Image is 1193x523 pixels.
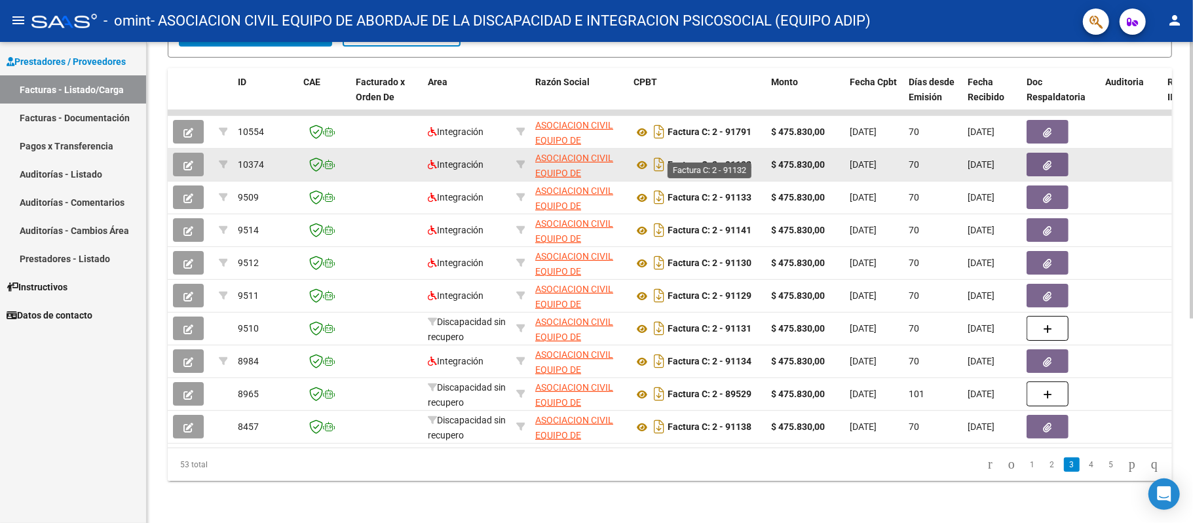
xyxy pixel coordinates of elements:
span: [DATE] [850,389,877,399]
span: [DATE] [968,192,994,203]
a: 2 [1044,457,1060,472]
strong: $ 475.830,00 [771,356,825,366]
span: Instructivos [7,280,67,294]
div: 53 total [168,448,366,481]
span: Integración [428,258,483,268]
li: page 3 [1062,454,1082,476]
span: 8965 [238,389,259,399]
span: [DATE] [968,126,994,137]
datatable-header-cell: Facturado x Orden De [350,68,423,126]
strong: $ 475.830,00 [771,258,825,268]
span: 9510 [238,323,259,334]
strong: Factura C: 2 - 89529 [668,389,751,400]
a: 1 [1025,457,1040,472]
strong: $ 475.830,00 [771,421,825,432]
span: Integración [428,356,483,366]
a: 3 [1064,457,1080,472]
strong: Factura C: 2 - 91141 [668,225,751,236]
datatable-header-cell: Doc Respaldatoria [1021,68,1100,126]
span: [DATE] [968,225,994,235]
span: [DATE] [968,290,994,301]
a: 5 [1103,457,1119,472]
li: page 2 [1042,454,1062,476]
span: [DATE] [968,421,994,432]
span: Integración [428,126,483,137]
strong: $ 475.830,00 [771,159,825,170]
datatable-header-cell: ID [233,68,298,126]
span: 9509 [238,192,259,203]
strong: Factura C: 2 - 91132 [668,160,751,170]
span: 70 [909,192,919,203]
span: [DATE] [850,225,877,235]
span: [DATE] [850,258,877,268]
div: 30711731926 [535,347,623,375]
span: [DATE] [850,323,877,334]
strong: $ 475.830,00 [771,192,825,203]
a: go to next page [1123,457,1141,472]
span: Integración [428,159,483,170]
li: page 5 [1101,454,1121,476]
div: 30711731926 [535,249,623,277]
datatable-header-cell: Fecha Cpbt [844,68,903,126]
strong: Factura C: 2 - 91133 [668,193,751,203]
span: [DATE] [850,290,877,301]
span: 70 [909,421,919,432]
i: Descargar documento [651,416,668,437]
span: - ASOCIACION CIVIL EQUIPO DE ABORDAJE DE LA DISCAPACIDAD E INTEGRACION PSICOSOCIAL (EQUIPO ADIP) [151,7,871,35]
strong: $ 475.830,00 [771,225,825,235]
span: Integración [428,225,483,235]
span: ASOCIACION CIVIL EQUIPO DE ABORDAJE DE LA DISCAPACIDAD E INTEGRACION PSICOSOCIAL (EQUIPO ADIP) [535,153,613,253]
div: 30711731926 [535,413,623,440]
div: 30711731926 [535,216,623,244]
datatable-header-cell: CAE [298,68,350,126]
span: ASOCIACION CIVIL EQUIPO DE ABORDAJE DE LA DISCAPACIDAD E INTEGRACION PSICOSOCIAL (EQUIPO ADIP) [535,185,613,286]
li: page 1 [1023,454,1042,476]
span: 9512 [238,258,259,268]
span: Area [428,77,447,87]
span: Integración [428,192,483,203]
span: ASOCIACION CIVIL EQUIPO DE ABORDAJE DE LA DISCAPACIDAD E INTEGRACION PSICOSOCIAL (EQUIPO ADIP) [535,120,613,220]
span: ASOCIACION CIVIL EQUIPO DE ABORDAJE DE LA DISCAPACIDAD E INTEGRACION PSICOSOCIAL (EQUIPO ADIP) [535,284,613,384]
span: Discapacidad sin recupero [428,415,506,440]
strong: Factura C: 2 - 91130 [668,258,751,269]
span: Facturado x Orden De [356,77,405,102]
span: 8984 [238,356,259,366]
span: Doc Respaldatoria [1027,77,1086,102]
div: 30711731926 [535,151,623,178]
div: 30711731926 [535,380,623,408]
span: Monto [771,77,798,87]
i: Descargar documento [651,252,668,273]
span: ASOCIACION CIVIL EQUIPO DE ABORDAJE DE LA DISCAPACIDAD E INTEGRACION PSICOSOCIAL (EQUIPO ADIP) [535,317,613,417]
i: Descargar documento [651,187,668,208]
span: 8457 [238,421,259,432]
strong: Factura C: 2 - 91134 [668,357,751,367]
span: [DATE] [850,159,877,170]
strong: Factura C: 2 - 91131 [668,324,751,334]
a: go to previous page [1002,457,1021,472]
strong: Factura C: 2 - 91129 [668,291,751,301]
span: Discapacidad sin recupero [428,317,506,342]
div: 30711731926 [535,315,623,342]
datatable-header-cell: CPBT [628,68,766,126]
span: 70 [909,356,919,366]
i: Descargar documento [651,154,668,175]
span: - omint [104,7,151,35]
span: ASOCIACION CIVIL EQUIPO DE ABORDAJE DE LA DISCAPACIDAD E INTEGRACION PSICOSOCIAL (EQUIPO ADIP) [535,218,613,319]
div: Open Intercom Messenger [1148,478,1180,510]
span: 70 [909,258,919,268]
span: Auditoria [1105,77,1144,87]
span: Días desde Emisión [909,77,955,102]
span: 9511 [238,290,259,301]
span: CAE [303,77,320,87]
span: 70 [909,225,919,235]
span: Datos de contacto [7,308,92,322]
span: ASOCIACION CIVIL EQUIPO DE ABORDAJE DE LA DISCAPACIDAD E INTEGRACION PSICOSOCIAL (EQUIPO ADIP) [535,415,613,515]
span: 10554 [238,126,264,137]
span: [DATE] [850,126,877,137]
span: 70 [909,290,919,301]
i: Descargar documento [651,285,668,306]
div: 30711731926 [535,282,623,309]
a: 4 [1084,457,1099,472]
span: Prestadores / Proveedores [7,54,126,69]
strong: $ 475.830,00 [771,290,825,301]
